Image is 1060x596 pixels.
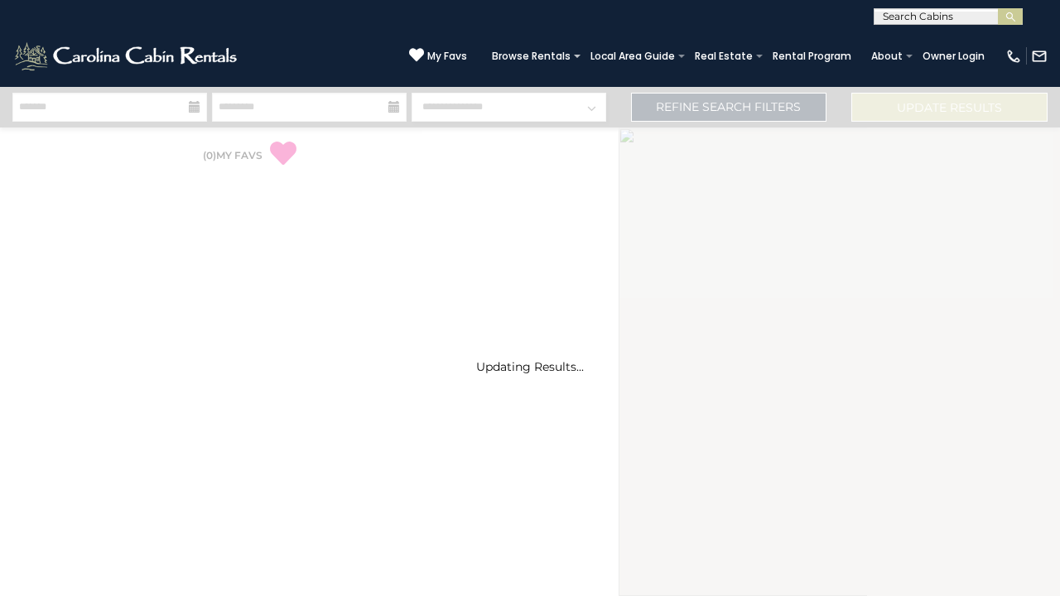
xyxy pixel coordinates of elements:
span: My Favs [427,49,467,64]
img: phone-regular-white.png [1005,48,1022,65]
img: White-1-2.png [12,40,242,73]
a: Real Estate [687,45,761,68]
a: About [863,45,911,68]
a: Local Area Guide [582,45,683,68]
a: Owner Login [914,45,993,68]
a: Browse Rentals [484,45,579,68]
a: My Favs [409,47,467,65]
img: mail-regular-white.png [1031,48,1048,65]
a: Rental Program [764,45,860,68]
